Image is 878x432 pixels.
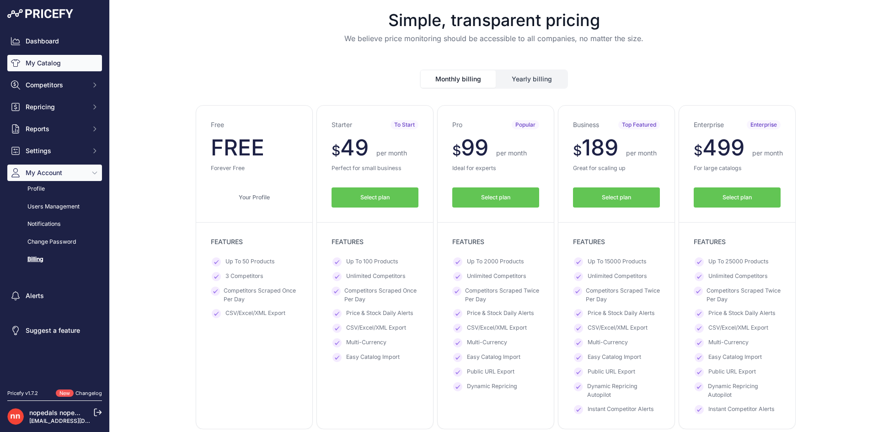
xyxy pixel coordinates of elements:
span: Easy Catalog Import [467,353,520,362]
p: Ideal for experts [452,164,539,173]
p: FEATURES [332,237,418,246]
h3: Business [573,120,599,129]
span: Competitors Scraped Twice Per Day [586,287,660,304]
span: 499 [702,134,744,161]
span: Price & Stock Daily Alerts [467,309,534,318]
span: Up To 50 Products [225,257,275,267]
a: Notifications [7,216,102,232]
a: Change Password [7,234,102,250]
p: FEATURES [452,237,539,246]
a: My Catalog [7,55,102,71]
a: Billing [7,251,102,267]
span: Unlimited Competitors [346,272,406,281]
span: $ [452,142,461,159]
span: Price & Stock Daily Alerts [346,309,413,318]
a: nopedals nopedals [29,409,88,416]
span: Enterprise [747,120,781,129]
span: $ [694,142,702,159]
a: Your Profile [211,187,298,208]
span: Easy Catalog Import [708,353,762,362]
span: Multi-Currency [467,338,507,347]
span: My Account [26,168,86,177]
span: Select plan [360,193,390,202]
span: New [56,389,74,397]
span: Dynamic Repricing [467,382,517,391]
p: For large catalogs [694,164,781,173]
p: FEATURES [573,237,660,246]
span: Easy Catalog Import [346,353,400,362]
h3: Free [211,120,224,129]
button: Settings [7,143,102,159]
span: 189 [582,134,618,161]
span: Competitors Scraped Once Per Day [224,287,298,304]
span: per month [376,149,407,157]
span: Competitors Scraped Twice Per Day [707,287,781,304]
span: Repricing [26,102,86,112]
span: Multi-Currency [346,338,386,347]
p: We believe price monitoring should be accessible to all companies, no matter the size. [117,33,871,44]
button: My Account [7,165,102,181]
h3: Starter [332,120,352,129]
span: Instant Competitor Alerts [708,405,775,414]
button: Monthly billing [421,70,496,88]
nav: Sidebar [7,33,102,379]
button: Select plan [452,187,539,208]
p: Great for scaling up [573,164,660,173]
span: Public URL Export [588,368,635,377]
button: Yearly billing [497,70,567,88]
span: Multi-Currency [708,338,749,347]
span: Competitors [26,80,86,90]
span: $ [332,142,340,159]
span: Up To 2000 Products [467,257,524,267]
span: CSV/Excel/XML Export [467,324,527,333]
span: Dynamic Repricing Autopilot [708,382,781,399]
span: Popular [512,120,539,129]
a: Profile [7,181,102,197]
p: FEATURES [694,237,781,246]
span: 49 [340,134,369,161]
span: Easy Catalog Import [588,353,641,362]
span: Up To 100 Products [346,257,398,267]
p: FEATURES [211,237,298,246]
span: Unlimited Competitors [467,272,526,281]
span: Up To 15000 Products [588,257,647,267]
button: Reports [7,121,102,137]
span: CSV/Excel/XML Export [588,324,648,333]
button: Repricing [7,99,102,115]
span: Public URL Export [467,368,514,377]
span: FREE [211,134,264,161]
h3: Pro [452,120,462,129]
img: Pricefy Logo [7,9,73,18]
span: Top Featured [618,120,660,129]
span: Multi-Currency [588,338,628,347]
span: 3 Competitors [225,272,263,281]
span: 99 [461,134,488,161]
span: To Start [391,120,418,129]
span: CSV/Excel/XML Export [346,324,406,333]
span: per month [752,149,783,157]
button: Competitors [7,77,102,93]
button: Select plan [694,187,781,208]
span: Up To 25000 Products [708,257,769,267]
div: Pricefy v1.7.2 [7,389,38,397]
span: per month [496,149,527,157]
span: Price & Stock Daily Alerts [708,309,776,318]
span: Dynamic Repricing Autopilot [587,382,660,399]
span: Competitors Scraped Once Per Day [344,287,418,304]
h1: Simple, transparent pricing [117,11,871,29]
a: Suggest a feature [7,322,102,339]
p: Perfect for small business [332,164,418,173]
span: Instant Competitor Alerts [588,405,654,414]
a: Users Management [7,199,102,215]
span: CSV/Excel/XML Export [225,309,285,318]
h3: Enterprise [694,120,724,129]
span: Reports [26,124,86,133]
span: Public URL Export [708,368,756,377]
span: $ [573,142,582,159]
span: Select plan [481,193,510,202]
span: Price & Stock Daily Alerts [588,309,655,318]
span: Select plan [602,193,631,202]
a: [EMAIL_ADDRESS][DOMAIN_NAME] [29,417,125,424]
a: Alerts [7,288,102,304]
span: Competitors Scraped Twice Per Day [465,287,539,304]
